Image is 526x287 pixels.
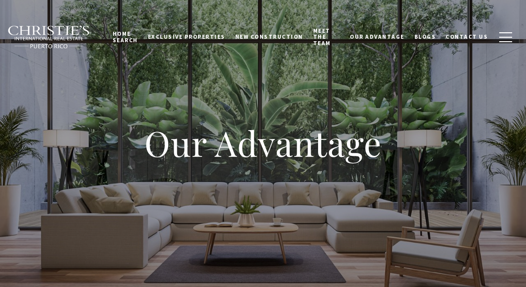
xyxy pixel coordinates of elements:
a: Home Search [108,21,143,53]
span: Blogs [414,33,436,40]
span: Contact Us [446,33,488,40]
a: New Construction [230,24,308,49]
a: Our Advantage [345,24,409,49]
a: Meet the Team [308,18,345,56]
h1: Our Advantage [65,121,461,165]
img: Christie's International Real Estate black text logo [7,25,90,49]
span: Our Advantage [350,33,404,40]
a: Exclusive Properties [143,24,230,49]
a: Blogs [409,24,441,49]
span: Exclusive Properties [148,33,225,40]
span: New Construction [235,33,303,40]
